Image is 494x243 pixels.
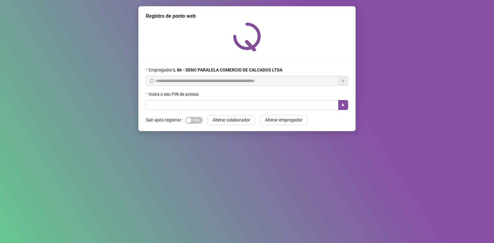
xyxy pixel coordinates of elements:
[213,117,250,123] span: Alterar colaborador
[233,22,261,51] img: QRPoint
[146,12,348,20] div: Registro de ponto web
[149,66,282,73] span: Empregador :
[150,79,154,83] span: info-circle
[260,115,308,125] button: Alterar empregador
[208,115,255,125] button: Alterar colaborador
[341,103,346,108] span: caret-right
[146,115,185,125] label: Sair após registrar
[265,117,303,123] span: Alterar empregador
[173,67,282,72] strong: L 86 - DENC PARALELA COMERCIO DE CALCADOS LTDA
[146,91,203,98] label: Insira o seu PIN de acesso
